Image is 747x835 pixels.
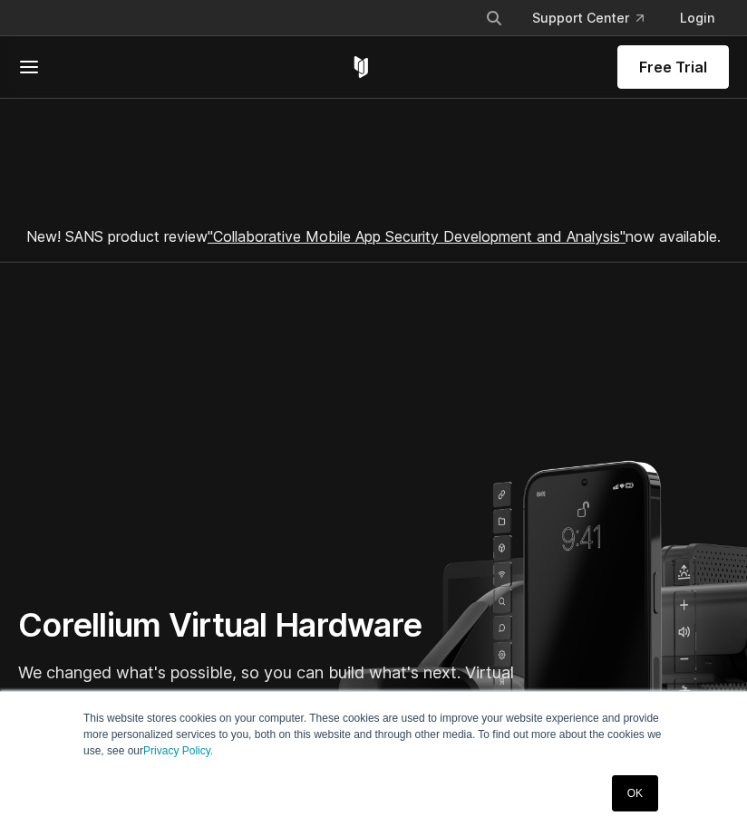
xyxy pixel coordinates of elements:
a: Privacy Policy. [143,744,213,757]
a: "Collaborative Mobile App Security Development and Analysis" [208,227,626,245]
p: This website stores cookies on your computer. These cookies are used to improve your website expe... [83,710,664,759]
h1: Corellium Virtual Hardware [18,605,562,646]
a: Free Trial [617,45,729,89]
a: Login [665,2,729,34]
p: We changed what's possible, so you can build what's next. Virtual devices for iOS, Android, and A... [18,660,562,734]
span: Free Trial [639,56,707,78]
a: OK [612,775,658,811]
span: New! SANS product review now available. [26,227,721,245]
a: Corellium Home [350,56,373,78]
a: Support Center [518,2,658,34]
div: Navigation Menu [471,2,729,34]
button: Search [478,2,510,34]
